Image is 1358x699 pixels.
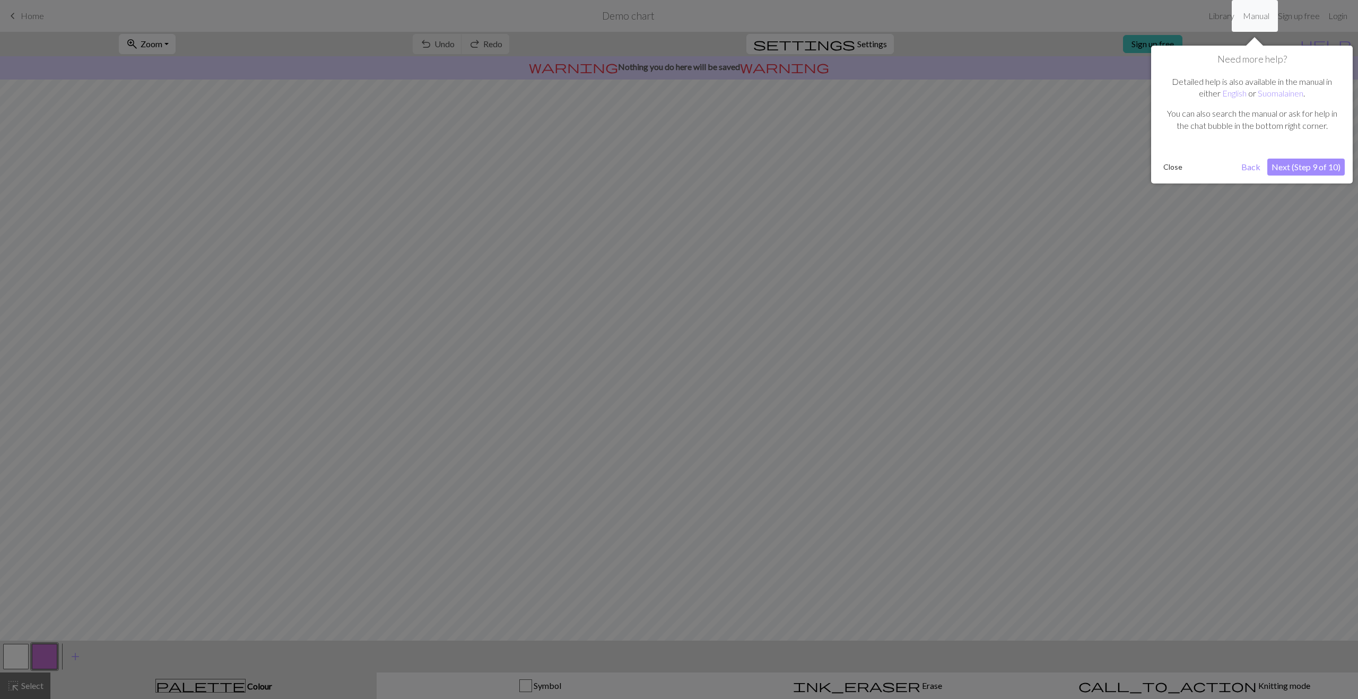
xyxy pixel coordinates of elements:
button: Next (Step 9 of 10) [1267,159,1345,176]
p: Detailed help is also available in the manual in either or . [1164,76,1339,100]
h1: Need more help? [1159,54,1345,65]
button: Back [1237,159,1265,176]
p: You can also search the manual or ask for help in the chat bubble in the bottom right corner. [1164,108,1339,132]
a: Suomalainen [1258,88,1303,98]
button: Close [1159,159,1187,175]
a: English [1222,88,1247,98]
div: Need more help? [1151,46,1353,184]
